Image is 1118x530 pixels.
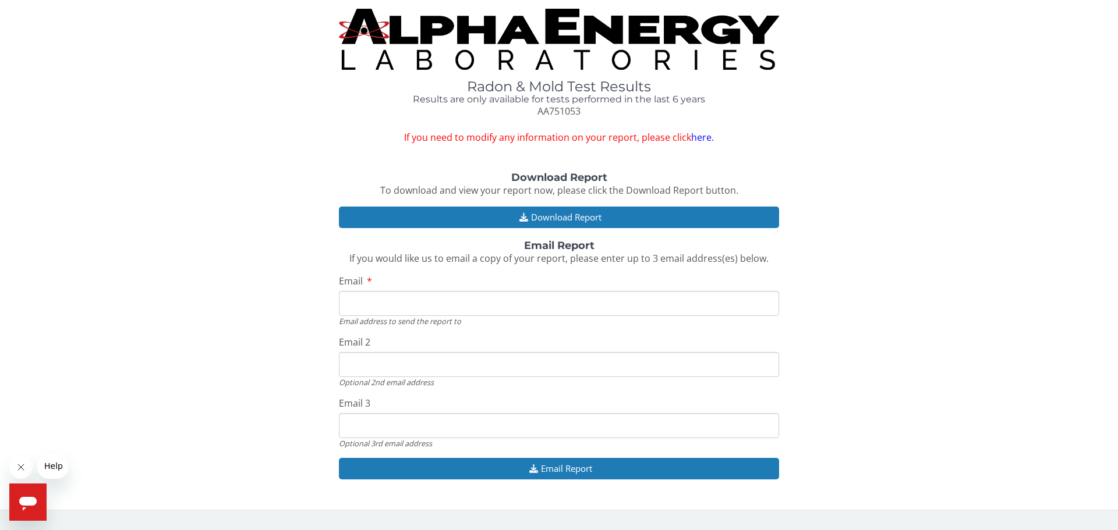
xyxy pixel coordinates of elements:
strong: Download Report [511,171,607,184]
h1: Radon & Mold Test Results [339,79,779,94]
span: If you would like us to email a copy of your report, please enter up to 3 email address(es) below. [349,252,769,265]
button: Download Report [339,207,779,228]
iframe: Message from company [37,453,68,479]
img: TightCrop.jpg [339,9,779,70]
iframe: Close message [9,456,33,479]
iframe: Button to launch messaging window [9,483,47,521]
a: here. [691,131,714,144]
div: Optional 3rd email address [339,438,779,449]
span: To download and view your report now, please click the Download Report button. [380,184,738,197]
span: Email 2 [339,336,370,348]
h4: Results are only available for tests performed in the last 6 years [339,94,779,105]
strong: Email Report [524,239,595,252]
span: If you need to modify any information on your report, please click [339,131,779,144]
div: Optional 2nd email address [339,377,779,387]
button: Email Report [339,458,779,479]
span: AA751053 [537,105,581,118]
span: Email [339,275,363,287]
div: Email address to send the report to [339,316,779,326]
span: Email 3 [339,397,370,410]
